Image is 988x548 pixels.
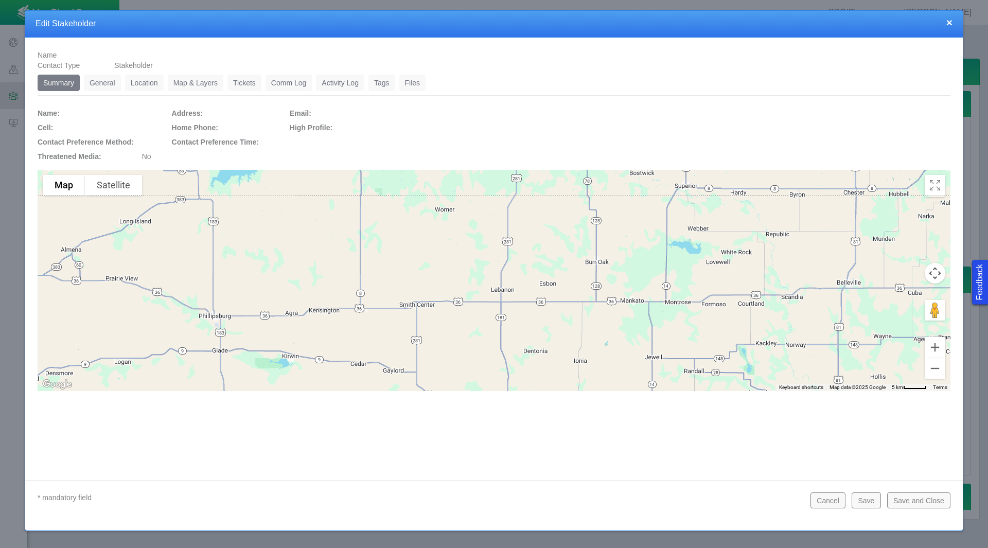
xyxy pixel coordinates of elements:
a: Activity Log [316,75,364,91]
a: Files [399,75,426,91]
span: Email: [290,109,311,117]
a: Terms (opens in new tab) [933,384,947,390]
a: Tags [368,75,395,91]
a: Summary [38,75,80,91]
h4: Edit Stakeholder [36,19,952,29]
button: Show satellite imagery [85,175,142,196]
span: Map data ©2025 Google [830,384,886,390]
button: Map Scale: 5 km per 42 pixels [889,384,930,391]
span: High Profile: [290,123,332,132]
button: Show street map [43,175,85,196]
button: Save and Close [887,492,950,508]
button: close [946,17,952,28]
img: Google [40,378,74,391]
a: Open this area in Google Maps (opens a new window) [40,378,74,391]
button: Zoom out [925,358,945,379]
span: * mandatory field [38,493,92,502]
span: No [142,152,151,161]
span: Name: [38,109,60,117]
span: Contact Preference Method: [38,138,134,146]
span: Threatened Media: [38,152,101,161]
span: Address: [172,109,203,117]
a: Tickets [227,75,261,91]
button: Drag Pegman onto the map to open Street View [925,300,945,321]
a: Comm Log [266,75,312,91]
span: 5 km [892,384,903,390]
a: General [84,75,121,91]
button: Cancel [810,492,845,508]
button: Save [852,492,880,508]
a: Location [125,75,164,91]
a: Map & Layers [168,75,223,91]
span: Name [38,51,57,59]
span: Cell: [38,123,53,132]
button: Keyboard shortcuts [779,384,823,391]
button: Toggle Fullscreen in browser window [925,175,945,196]
span: Contact Preference Time: [172,138,259,146]
span: Stakeholder [114,61,153,69]
button: Zoom in [925,337,945,358]
span: Contact Type [38,61,80,69]
button: Map camera controls [925,263,945,284]
span: Home Phone: [172,123,218,132]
